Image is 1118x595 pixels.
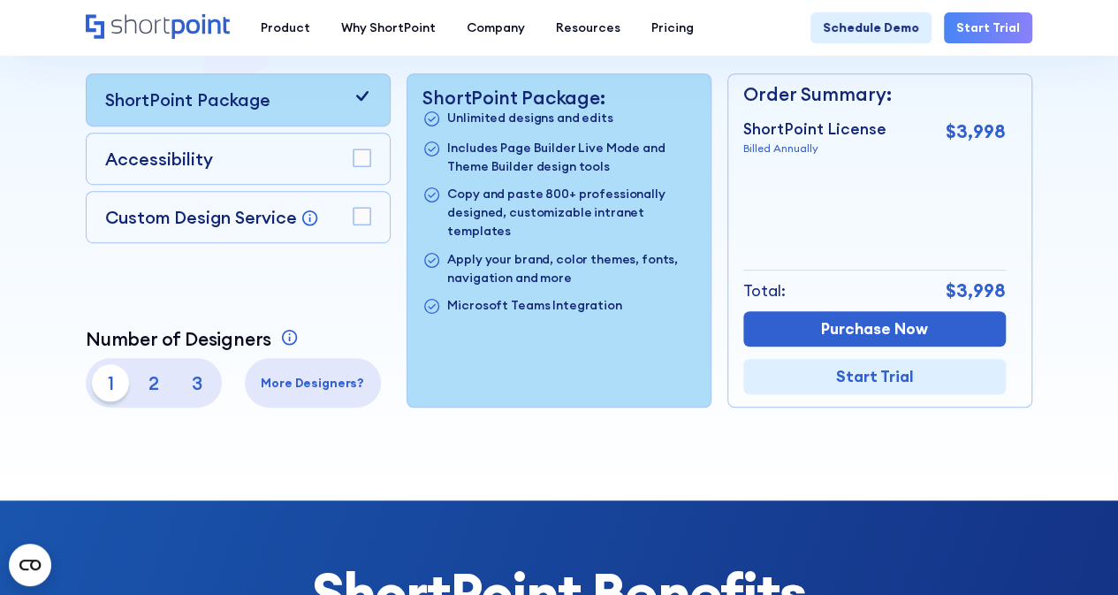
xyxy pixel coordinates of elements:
[944,12,1032,43] a: Start Trial
[556,19,620,37] div: Resources
[105,206,297,228] p: Custom Design Service
[135,364,172,401] p: 2
[743,141,886,156] p: Billed Annually
[743,279,786,302] p: Total:
[447,139,695,176] p: Includes Page Builder Live Mode and Theme Builder design tools
[86,328,302,350] a: Number of Designers
[422,87,695,109] p: ShortPoint Package:
[946,277,1006,305] p: $3,998
[341,19,436,37] div: Why ShortPoint
[743,311,1006,347] a: Purchase Now
[540,12,635,43] a: Resources
[447,185,695,240] p: Copy and paste 800+ professionally designed, customizable intranet templates
[447,109,612,129] p: Unlimited designs and edits
[467,19,525,37] div: Company
[451,12,540,43] a: Company
[447,250,695,287] p: Apply your brand, color themes, fonts, navigation and more
[261,19,310,37] div: Product
[800,390,1118,595] iframe: Chat Widget
[92,364,129,401] p: 1
[743,118,886,141] p: ShortPoint License
[743,80,1006,109] p: Order Summary:
[86,328,271,350] p: Number of Designers
[105,146,213,172] p: Accessibility
[9,544,51,586] button: Open CMP widget
[251,374,375,393] p: More Designers?
[86,14,230,41] a: Home
[651,19,694,37] div: Pricing
[245,12,325,43] a: Product
[810,12,932,43] a: Schedule Demo
[743,359,1006,394] a: Start Trial
[447,296,621,317] p: Microsoft Teams Integration
[635,12,709,43] a: Pricing
[325,12,451,43] a: Why ShortPoint
[179,364,216,401] p: 3
[105,87,270,112] p: ShortPoint Package
[946,118,1006,146] p: $3,998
